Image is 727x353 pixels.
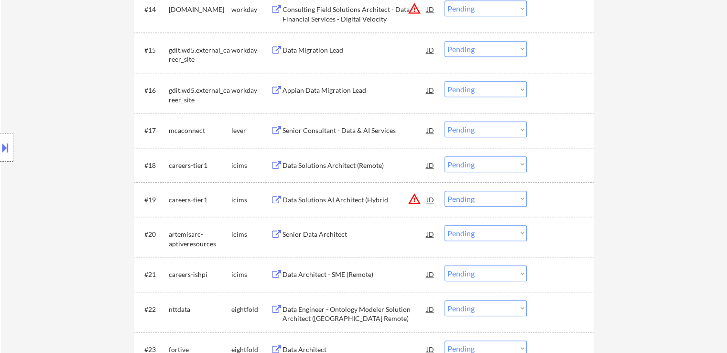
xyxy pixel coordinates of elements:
[169,195,231,205] div: careers-tier1
[426,191,435,208] div: JD
[169,5,231,14] div: [DOMAIN_NAME]
[426,225,435,243] div: JD
[144,305,161,314] div: #22
[231,161,271,170] div: icims
[169,45,231,64] div: gdit.wd5.external_career_site
[169,305,231,314] div: nttdata
[426,41,435,58] div: JD
[231,305,271,314] div: eightfold
[169,126,231,135] div: mcaconnect
[408,2,421,15] button: warning_amber
[169,86,231,104] div: gdit.wd5.external_career_site
[426,0,435,18] div: JD
[144,45,161,55] div: #15
[169,161,231,170] div: careers-tier1
[282,230,427,239] div: Senior Data Architect
[282,126,427,135] div: Senior Consultant - Data & AI Services
[426,81,435,99] div: JD
[144,270,161,279] div: #21
[169,270,231,279] div: careers-ishpi
[282,86,427,95] div: Appian Data Migration Lead
[282,45,427,55] div: Data Migration Lead
[231,126,271,135] div: lever
[408,192,421,206] button: warning_amber
[426,265,435,283] div: JD
[231,195,271,205] div: icims
[426,156,435,174] div: JD
[282,5,427,23] div: Consulting Field Solutions Architect - Data - Financial Services - Digital Velocity
[169,230,231,248] div: artemisarc-aptiveresources
[231,270,271,279] div: icims
[282,161,427,170] div: Data Solutions Architect (Remote)
[426,300,435,318] div: JD
[282,305,427,323] div: Data Engineer - Ontology Modeler Solution Architect ([GEOGRAPHIC_DATA] Remote)
[282,270,427,279] div: Data Architect - SME (Remote)
[144,5,161,14] div: #14
[426,121,435,139] div: JD
[282,195,427,205] div: Data Solutions AI Architect (Hybrid
[231,5,271,14] div: workday
[231,86,271,95] div: workday
[231,45,271,55] div: workday
[231,230,271,239] div: icims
